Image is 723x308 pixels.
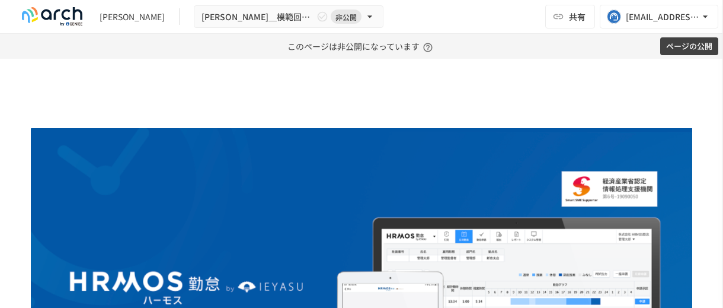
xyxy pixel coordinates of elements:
button: [EMAIL_ADDRESS][DOMAIN_NAME] [600,5,718,28]
p: このページは非公開になっています [287,34,436,59]
button: 共有 [545,5,595,28]
button: [PERSON_NAME]＿模範回答一覧非公開 [194,5,383,28]
span: 非公開 [331,11,361,23]
img: logo-default@2x-9cf2c760.svg [14,7,90,26]
div: [EMAIL_ADDRESS][DOMAIN_NAME] [626,9,699,24]
div: [PERSON_NAME] [100,11,165,23]
span: [PERSON_NAME]＿模範回答一覧 [201,9,314,24]
span: 共有 [569,10,586,23]
button: ページの公開 [660,37,718,56]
